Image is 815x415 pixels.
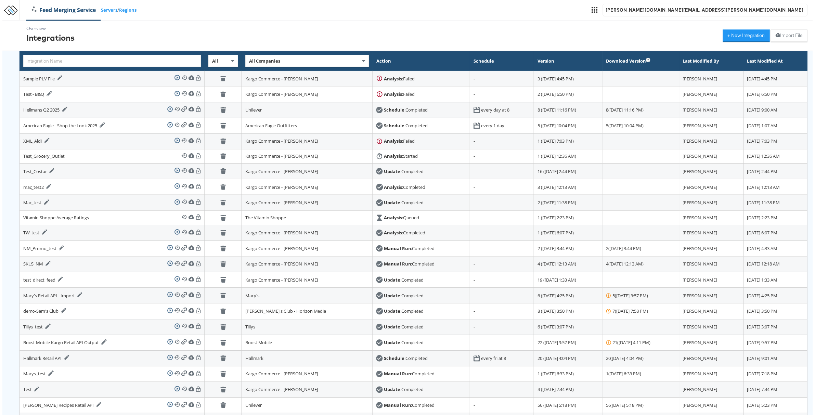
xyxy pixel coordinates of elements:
[746,226,810,242] td: [DATE] 6:07 PM
[21,325,49,332] div: Tillys_test
[474,185,531,192] div: -
[117,7,135,13] a: Regions
[535,352,604,368] td: 20 ([DATE] 4:04 PM)
[21,389,37,395] div: Test
[746,384,810,400] td: [DATE] 7:44 PM
[384,373,435,379] div: : Completed
[746,150,810,164] td: [DATE] 12:36 AM
[241,258,373,274] td: Kargo Commerce - [PERSON_NAME]
[384,231,426,237] div: : Completed
[21,200,47,207] div: Mac_test
[241,165,373,180] td: Kargo Commerce - [PERSON_NAME]
[21,231,45,237] div: TW_test
[384,404,435,411] div: : Completed
[681,305,746,321] td: [PERSON_NAME]
[474,262,531,269] div: -
[384,231,402,237] strong: Analysis
[373,52,470,71] th: Action
[607,373,677,379] div: 1 ( [DATE] 6:33 PM )
[607,262,677,269] div: 4 ( [DATE] 12:13 AM )
[681,212,746,226] td: [PERSON_NAME]
[21,357,67,364] div: Hallmark Retail API
[384,294,400,300] strong: Update
[535,103,604,118] td: 8 ([DATE] 11:16 PM)
[746,103,810,118] td: [DATE] 9:00 AM
[21,404,100,411] div: [PERSON_NAME] Recipes Retail API
[21,310,64,316] div: demo-Sam's Club
[470,52,535,71] th: Schedule
[474,231,531,237] div: -
[384,169,400,176] strong: Update
[746,118,810,134] td: [DATE] 1:07 AM
[535,368,604,384] td: 1 ([DATE] 6:33 PM)
[241,321,373,337] td: Tillys
[773,30,810,42] button: Import File
[681,384,746,400] td: [PERSON_NAME]
[384,341,424,348] div: : Completed
[474,139,531,145] div: -
[535,118,604,134] td: 5 ([DATE] 10:04 PM)
[607,310,677,316] div: 7 ( [DATE] 7:58 PM )
[24,26,73,32] div: Overview
[241,180,373,196] td: Kargo Commerce - [PERSON_NAME]
[681,180,746,196] td: [PERSON_NAME]
[384,216,402,222] strong: Analysis
[607,341,677,348] div: 21 ( [DATE] 4:11 PM )
[746,289,810,305] td: [DATE] 4:25 PM
[607,123,677,130] div: 5 ( [DATE] 10:04 PM )
[21,123,103,130] div: American Eagle - Shop the Look 2025
[21,139,48,145] div: XML_Aldi
[21,76,61,82] div: Sample PLV File
[384,278,400,285] strong: Update
[384,139,402,145] strong: Analysis
[384,154,402,160] strong: Analysis
[248,58,280,64] span: All Companies
[474,278,531,285] div: -
[384,278,424,285] div: : Completed
[535,337,604,352] td: 22 ([DATE] 9:57 PM)
[535,274,604,289] td: 19 ([DATE] 1:33 AM)
[535,384,604,400] td: 4 ([DATE] 7:44 PM)
[474,169,531,176] div: -
[384,373,411,379] strong: Manual Run
[384,154,418,160] div: : Started
[241,289,373,305] td: Macy's
[681,71,746,87] td: [PERSON_NAME]
[21,278,61,285] div: test_direct_feed
[746,305,810,321] td: [DATE] 3:50 PM
[535,212,604,226] td: 1 ([DATE] 2:23 PM)
[535,321,604,337] td: 6 ([DATE] 3:07 PM)
[384,247,435,253] div: : Completed
[384,107,404,114] strong: Schedule
[681,337,746,352] td: [PERSON_NAME]
[535,150,604,164] td: 1 ([DATE] 12:36 AM)
[474,310,531,316] div: -
[681,289,746,305] td: [PERSON_NAME]
[681,242,746,258] td: [PERSON_NAME]
[241,352,373,368] td: Hallmark
[384,389,424,395] div: : Completed
[474,389,531,395] div: -
[21,294,81,301] div: Macy's Retail API - Import
[535,165,604,180] td: 16 ([DATE] 2:44 PM)
[725,30,772,42] button: + New Integration
[607,247,677,253] div: 2 ( [DATE] 3:44 PM )
[607,404,677,411] div: 56 ( [DATE] 5:18 PM )
[384,357,428,364] div: : Completed
[241,368,373,384] td: Kargo Commerce - [PERSON_NAME]
[535,226,604,242] td: 1 ([DATE] 6:07 PM)
[384,404,411,411] strong: Manual Run
[746,165,810,180] td: [DATE] 2:44 PM
[681,150,746,164] td: [PERSON_NAME]
[384,76,402,82] strong: Analysis
[241,196,373,212] td: Kargo Commerce - [PERSON_NAME]
[21,216,87,222] div: Vitamin Shoppe Average Ratings
[681,274,746,289] td: [PERSON_NAME]
[482,357,507,364] div: every fri at 8
[474,92,531,98] div: -
[24,6,99,14] a: Feed Merging Service
[535,258,604,274] td: 4 ([DATE] 12:13 AM)
[384,185,426,192] div: : Completed
[681,134,746,150] td: [PERSON_NAME]
[474,154,531,160] div: -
